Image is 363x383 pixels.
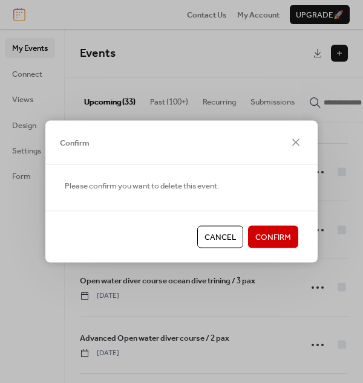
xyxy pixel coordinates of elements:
[255,231,291,243] span: Confirm
[197,226,243,248] button: Cancel
[204,231,236,243] span: Cancel
[60,137,90,149] span: Confirm
[65,180,219,192] span: Please confirm you want to delete this event.
[248,226,298,248] button: Confirm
